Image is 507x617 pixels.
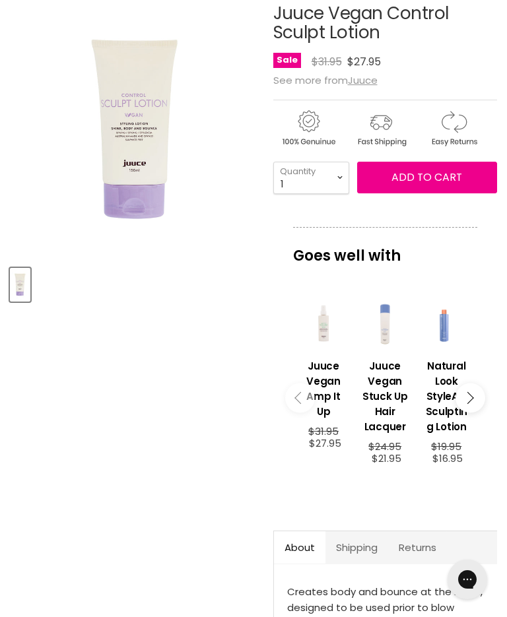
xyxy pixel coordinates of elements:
[11,269,29,300] img: Juuce Vegan Control Sculpt Lotion
[422,348,471,441] a: View product:Natural Look StyleArt Sculpting Lotion
[422,358,471,434] h3: Natural Look StyleArt Sculpting Lotion
[273,53,301,68] span: Sale
[309,436,341,450] span: $27.95
[388,531,447,564] a: Returns
[325,531,388,564] a: Shipping
[346,108,416,148] img: shipping.gif
[273,73,378,87] span: See more from
[300,358,348,419] h3: Juuce Vegan Amp It Up
[372,451,401,465] span: $21.95
[361,348,409,441] a: View product:Juuce Vegan Stuck Up Hair Lacquer
[274,531,325,564] a: About
[293,227,477,271] p: Goes well with
[391,170,462,185] span: Add to cart
[10,4,261,255] div: Juuce Vegan Control Sculpt Lotion image. Click or Scroll to Zoom.
[368,439,401,453] span: $24.95
[432,451,463,465] span: $16.95
[273,4,497,42] h1: Juuce Vegan Control Sculpt Lotion
[308,424,339,438] span: $31.95
[300,348,348,426] a: View product:Juuce Vegan Amp It Up
[361,358,409,434] h3: Juuce Vegan Stuck Up Hair Lacquer
[441,555,494,604] iframe: Gorgias live chat messenger
[419,108,489,148] img: returns.gif
[10,268,30,302] button: Juuce Vegan Control Sculpt Lotion
[357,162,497,193] button: Add to cart
[273,162,349,194] select: Quantity
[8,264,263,302] div: Product thumbnails
[312,54,342,69] span: $31.95
[273,108,343,148] img: genuine.gif
[431,439,461,453] span: $19.95
[347,54,381,69] span: $27.95
[348,73,378,87] a: Juuce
